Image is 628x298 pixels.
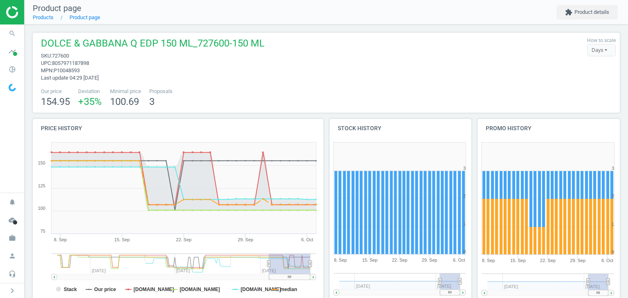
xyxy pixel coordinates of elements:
[4,266,20,282] i: headset_mic
[4,194,20,210] i: notifications
[78,88,102,95] span: Deviation
[9,84,16,91] img: wGWNvw8QSZomAAAAABJRU5ErkJggg==
[41,67,54,73] span: mpn :
[176,237,192,242] tspan: 22. Sep
[482,258,495,263] tspan: 8. Sep
[70,14,100,20] a: Product page
[54,67,80,73] span: P10048593
[41,75,99,81] span: Last update 04:29 [DATE]
[565,9,572,16] i: extension
[612,249,614,254] text: 0
[110,88,141,95] span: Minimal price
[4,62,20,77] i: pie_chart_outlined
[114,237,130,242] tspan: 15. Sep
[510,258,526,263] tspan: 15. Sep
[4,212,20,228] i: cloud_done
[33,119,323,138] h4: Price history
[463,249,466,254] text: 0
[334,258,347,263] tspan: 8. Sep
[463,193,466,198] text: 2
[41,96,70,107] span: 154.95
[41,60,52,66] span: upc :
[52,53,69,59] span: 727600
[7,286,17,296] i: chevron_right
[612,166,614,171] text: 3
[41,53,52,59] span: sku :
[41,88,70,95] span: Our price
[280,287,297,292] tspan: median
[601,258,613,263] tspan: 6. Oct
[241,287,281,292] tspan: [DOMAIN_NAME]
[33,14,54,20] a: Products
[301,237,313,242] tspan: 6. Oct
[38,183,45,188] text: 125
[149,96,155,107] span: 3
[238,237,253,242] tspan: 29. Sep
[2,285,22,296] button: chevron_right
[330,119,472,138] h4: Stock history
[463,166,466,171] text: 3
[40,229,45,234] text: 75
[64,287,77,292] tspan: Stack
[463,222,466,227] text: 1
[478,119,620,138] h4: Promo history
[94,287,116,292] tspan: Our price
[540,258,556,263] tspan: 22. Sep
[179,287,220,292] tspan: [DOMAIN_NAME]
[4,230,20,246] i: work
[110,96,139,107] span: 100.69
[570,258,585,263] tspan: 29. Sep
[587,37,616,44] label: How to scale
[38,160,45,165] text: 150
[38,206,45,211] text: 100
[556,5,618,20] button: extensionProduct details
[4,44,20,59] i: timeline
[612,222,614,227] text: 1
[149,88,173,95] span: Proposals
[453,258,465,263] tspan: 6. Oct
[6,6,64,18] img: ajHJNr6hYgQAAAAASUVORK5CYII=
[362,258,377,263] tspan: 15. Sep
[33,3,81,13] span: Product page
[392,258,408,263] tspan: 22. Sep
[422,258,437,263] tspan: 29. Sep
[52,60,89,66] span: 8057971187898
[134,287,174,292] tspan: [DOMAIN_NAME]
[78,96,102,107] span: +35 %
[4,26,20,41] i: search
[4,248,20,264] i: person
[587,44,616,56] div: Days
[41,37,265,52] span: DOLCE & GABBANA Q EDP 150 ML_727600-150 ML
[612,193,614,198] text: 2
[54,237,67,242] tspan: 8. Sep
